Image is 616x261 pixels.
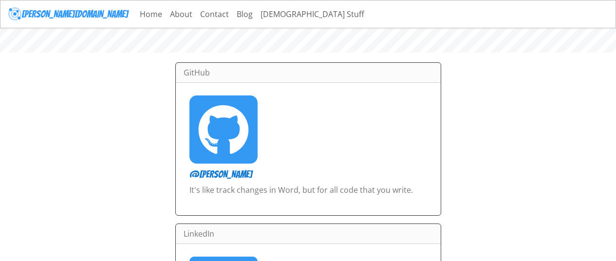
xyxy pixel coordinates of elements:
p: It's like track changes in Word, but for all code that you write. [189,184,427,207]
a: Home [136,4,166,24]
a: [PERSON_NAME][DOMAIN_NAME] [8,4,128,24]
a: Contact [196,4,233,24]
div: GitHub [176,63,441,83]
h5: @[PERSON_NAME] [189,168,427,180]
a: Blog [233,4,257,24]
a: About [166,4,196,24]
div: LinkedIn [176,224,441,244]
a: [DEMOGRAPHIC_DATA] Stuff [257,4,368,24]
